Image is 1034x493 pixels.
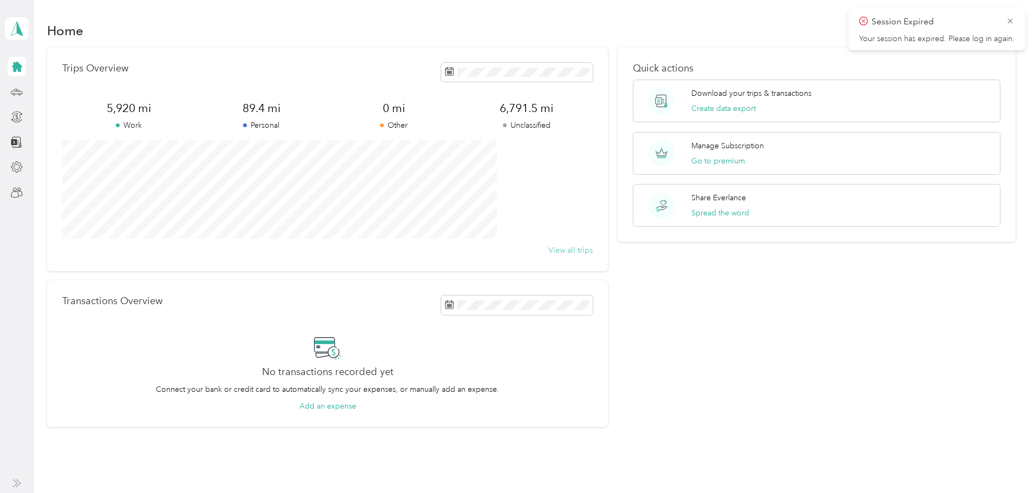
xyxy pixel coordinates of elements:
[62,120,195,131] p: Work
[548,245,593,256] button: View all trips
[47,25,83,36] h1: Home
[299,400,356,412] button: Add an expense
[62,101,195,116] span: 5,920 mi
[691,155,745,167] button: Go to premium
[691,207,749,219] button: Spread the word
[460,120,593,131] p: Unclassified
[156,384,499,395] p: Connect your bank or credit card to automatically sync your expenses, or manually add an expense.
[328,120,460,131] p: Other
[460,101,593,116] span: 6,791.5 mi
[328,101,460,116] span: 0 mi
[195,101,328,116] span: 89.4 mi
[859,34,1015,44] p: Your session has expired. Please log in again.
[62,295,162,307] p: Transactions Overview
[872,15,998,29] p: Session Expired
[691,103,756,114] button: Create data export
[633,63,1000,74] p: Quick actions
[691,140,764,152] p: Manage Subscription
[691,88,812,99] p: Download your trips & transactions
[195,120,328,131] p: Personal
[691,192,746,203] p: Share Everlance
[262,366,394,378] h2: No transactions recorded yet
[62,63,128,74] p: Trips Overview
